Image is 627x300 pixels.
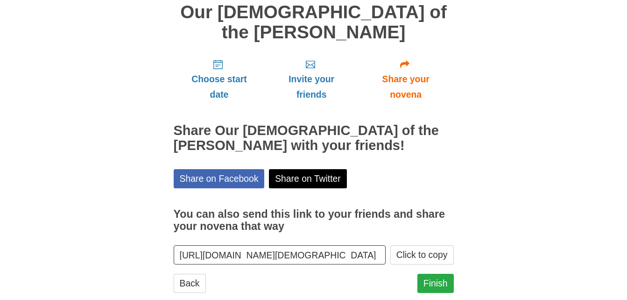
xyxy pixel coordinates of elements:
a: Share on Twitter [269,169,347,188]
a: Finish [417,274,454,293]
a: Invite your friends [265,51,358,107]
span: Choose start date [183,71,256,102]
a: Choose start date [174,51,265,107]
span: Share your novena [367,71,444,102]
a: Back [174,274,206,293]
a: Share on Facebook [174,169,265,188]
a: Share your novena [358,51,454,107]
h3: You can also send this link to your friends and share your novena that way [174,208,454,232]
span: Invite your friends [274,71,348,102]
button: Click to copy [390,245,454,264]
h2: Share Our [DEMOGRAPHIC_DATA] of the [PERSON_NAME] with your friends! [174,123,454,153]
h1: Our [DEMOGRAPHIC_DATA] of the [PERSON_NAME] [174,2,454,42]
